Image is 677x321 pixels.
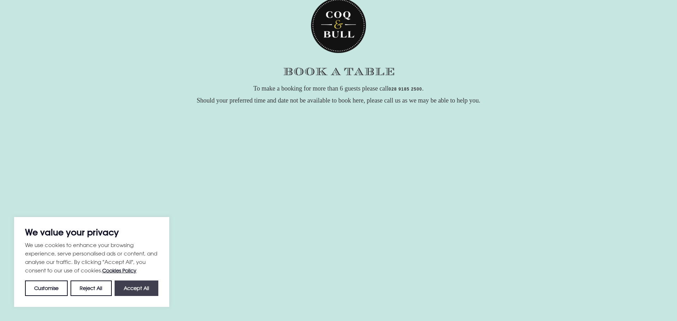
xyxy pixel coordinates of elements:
[25,241,158,275] p: We use cookies to enhance your browsing experience, serve personalised ads or content, and analys...
[283,68,394,75] img: Book a table
[102,267,136,273] a: Cookies Policy
[14,217,169,307] div: We value your privacy
[389,87,422,92] a: 028 9185 2500
[25,280,68,296] button: Customise
[115,280,158,296] button: Accept All
[25,228,158,236] p: We value your privacy
[71,280,111,296] button: Reject All
[92,82,585,106] p: To make a booking for more than 6 guests please call . Should your preferred time and date not be...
